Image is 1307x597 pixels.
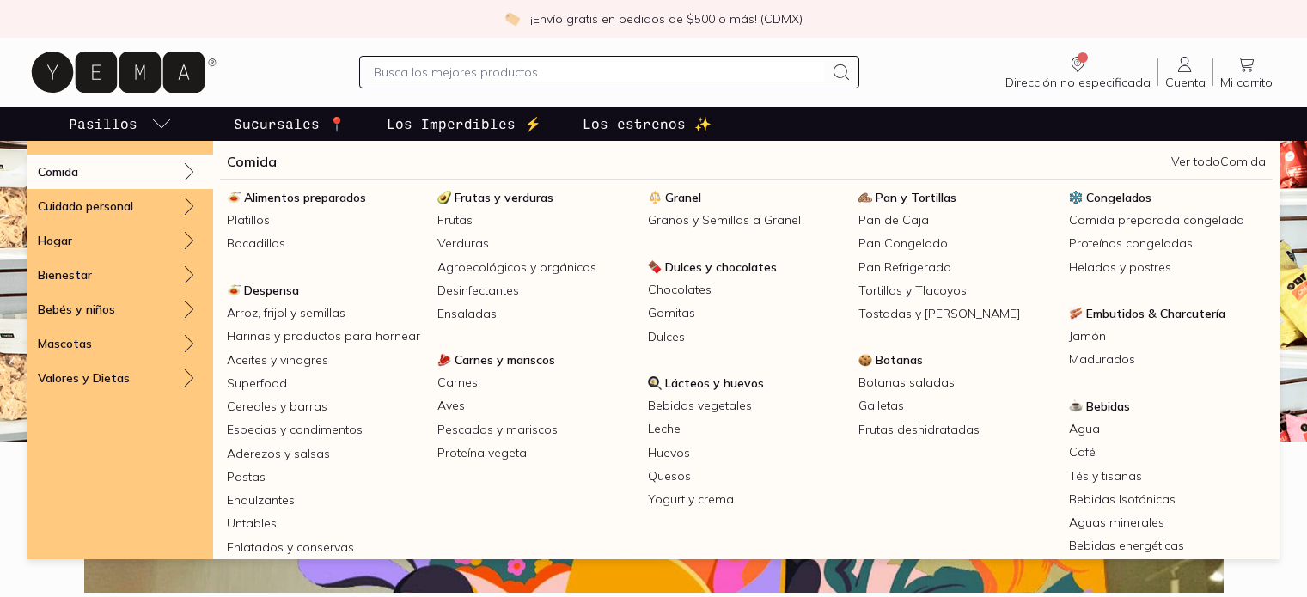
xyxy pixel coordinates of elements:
[69,113,137,134] p: Pasillos
[530,10,803,27] p: ¡Envío gratis en pedidos de $500 o más! (CDMX)
[220,349,431,372] a: Aceites y vinagres
[641,326,852,349] a: Dulces
[852,371,1062,394] a: Botanas saladas
[38,267,92,283] p: Bienestar
[220,536,431,559] a: Enlatados y conservas
[1062,511,1273,534] a: Aguas minerales
[1062,302,1273,325] a: Embutidos & CharcuteríaEmbutidos & Charcutería
[431,186,641,209] a: Frutas y verdurasFrutas y verduras
[583,113,712,134] p: Los estrenos ✨
[1062,232,1273,255] a: Proteínas congeladas
[641,278,852,302] a: Chocolates
[230,107,349,141] a: Sucursales 📍
[227,151,277,172] a: Comida
[374,62,825,82] input: Busca los mejores productos
[431,418,641,442] a: Pescados y mariscos
[641,302,852,325] a: Gomitas
[383,107,545,141] a: Los Imperdibles ⚡️
[455,190,553,205] span: Frutas y verduras
[1062,465,1273,488] a: Tés y tisanas
[1062,534,1273,557] a: Bebidas energéticas
[641,256,852,278] a: Dulces y chocolatesDulces y chocolates
[220,395,431,418] a: Cereales y barras
[1220,75,1273,90] span: Mi carrito
[641,488,852,511] a: Yogurt y crema
[852,418,1062,442] a: Frutas deshidratadas
[641,209,852,232] a: Granos y Semillas a Granel
[876,190,956,205] span: Pan y Tortillas
[227,191,241,204] img: Alimentos preparados
[437,191,451,204] img: Frutas y verduras
[38,336,92,351] p: Mascotas
[38,370,130,386] p: Valores y Dietas
[431,279,641,302] a: Desinfectantes
[641,442,852,465] a: Huevos
[1069,191,1083,204] img: Congelados
[1062,488,1273,511] a: Bebidas Isotónicas
[220,512,431,535] a: Untables
[852,232,1062,255] a: Pan Congelado
[1171,154,1266,169] a: Ver todoComida
[1069,399,1083,413] img: Bebidas
[431,209,641,232] a: Frutas
[1062,441,1273,464] a: Café
[431,394,641,417] a: Aves
[852,209,1062,232] a: Pan de Caja
[1062,417,1273,441] a: Agua
[852,394,1062,417] a: Galletas
[220,186,431,209] a: Alimentos preparadosAlimentos preparados
[852,186,1062,209] a: Pan y TortillasPan y Tortillas
[455,352,555,368] span: Carnes y mariscos
[1062,395,1273,417] a: BebidasBebidas
[220,489,431,512] a: Endulzantes
[220,302,431,325] a: Arroz, frijol y semillas
[234,113,345,134] p: Sucursales 📍
[220,325,431,348] a: Harinas y productos para hornear
[665,259,777,275] span: Dulces y chocolates
[1086,399,1130,414] span: Bebidas
[1062,209,1273,232] a: Comida preparada congelada
[1062,558,1273,582] a: Cervezas, vinos y licores
[852,256,1062,279] a: Pan Refrigerado
[665,375,764,391] span: Lácteos y huevos
[648,260,662,274] img: Dulces y chocolates
[1086,190,1151,205] span: Congelados
[1158,54,1212,90] a: Cuenta
[220,279,431,302] a: DespensaDespensa
[38,164,78,180] p: Comida
[999,54,1157,90] a: Dirección no especificada
[220,442,431,466] a: Aderezos y salsas
[431,302,641,326] a: Ensaladas
[65,107,175,141] a: pasillo-todos-link
[852,349,1062,371] a: BotanasBotanas
[431,232,641,255] a: Verduras
[220,372,431,395] a: Superfood
[858,353,872,367] img: Botanas
[852,302,1062,326] a: Tostadas y [PERSON_NAME]
[579,107,715,141] a: Los estrenos ✨
[38,233,72,248] p: Hogar
[227,283,241,297] img: Despensa
[641,465,852,488] a: Quesos
[1069,307,1083,320] img: Embutidos & Charcutería
[220,232,431,255] a: Bocadillos
[431,371,641,394] a: Carnes
[1213,54,1280,90] a: Mi carrito
[220,466,431,489] a: Pastas
[387,113,541,134] p: Los Imperdibles ⚡️
[504,11,520,27] img: check
[220,418,431,442] a: Especias y condimentos
[244,190,366,205] span: Alimentos preparados
[437,353,451,367] img: Carnes y mariscos
[1062,348,1273,371] a: Madurados
[38,302,115,317] p: Bebés y niños
[244,283,299,298] span: Despensa
[648,191,662,204] img: Granel
[876,352,923,368] span: Botanas
[38,198,133,214] p: Cuidado personal
[858,191,872,204] img: Pan y Tortillas
[431,349,641,371] a: Carnes y mariscosCarnes y mariscos
[1062,325,1273,348] a: Jamón
[641,372,852,394] a: Lácteos y huevosLácteos y huevos
[641,394,852,417] a: Bebidas vegetales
